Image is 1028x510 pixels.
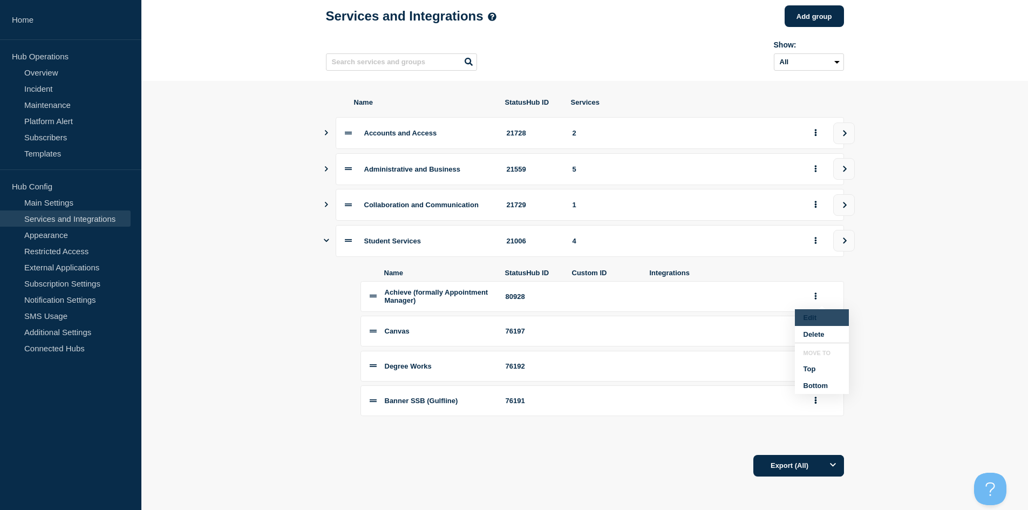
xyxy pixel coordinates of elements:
[364,201,479,209] span: Collaboration and Communication
[974,473,1006,505] iframe: Help Scout Beacon - Open
[385,362,432,370] span: Degree Works
[324,225,329,257] button: Show services
[506,397,560,405] div: 76191
[364,129,437,137] span: Accounts and Access
[650,269,796,277] span: Integrations
[505,269,559,277] span: StatusHub ID
[795,361,849,377] button: Top
[809,125,822,141] button: group actions
[809,392,822,409] button: group actions
[785,5,844,27] button: Add group
[506,327,560,335] div: 76197
[833,230,855,251] button: view group
[354,98,492,106] span: Name
[384,269,492,277] span: Name
[506,293,560,301] div: 80928
[507,237,560,245] div: 21006
[507,165,560,173] div: 21559
[833,194,855,216] button: view group
[571,98,796,106] span: Services
[506,362,560,370] div: 76192
[774,40,844,49] div: Show:
[795,326,849,343] button: Delete
[573,165,796,173] div: 5
[364,165,460,173] span: Administrative and Business
[833,158,855,180] button: view group
[505,98,558,106] span: StatusHub ID
[326,9,496,24] h1: Services and Integrations
[573,237,796,245] div: 4
[809,233,822,249] button: group actions
[326,53,477,71] input: Search services and groups
[385,327,410,335] span: Canvas
[753,455,844,477] button: Export (All)
[795,350,849,361] li: Move to
[795,377,849,394] button: Bottom
[822,455,844,477] button: Options
[809,196,822,213] button: group actions
[572,269,637,277] span: Custom ID
[833,123,855,144] button: view group
[507,129,560,137] div: 21728
[573,129,796,137] div: 2
[364,237,421,245] span: Student Services
[324,117,329,149] button: Show services
[809,288,822,305] button: group actions
[324,153,329,185] button: Show services
[385,288,488,304] span: Achieve (formally Appointment Manager)
[324,189,329,221] button: Show services
[795,309,849,326] button: Edit
[573,201,796,209] div: 1
[809,161,822,178] button: group actions
[385,397,458,405] span: Banner SSB (Gulfline)
[774,53,844,71] select: Archived
[507,201,560,209] div: 21729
